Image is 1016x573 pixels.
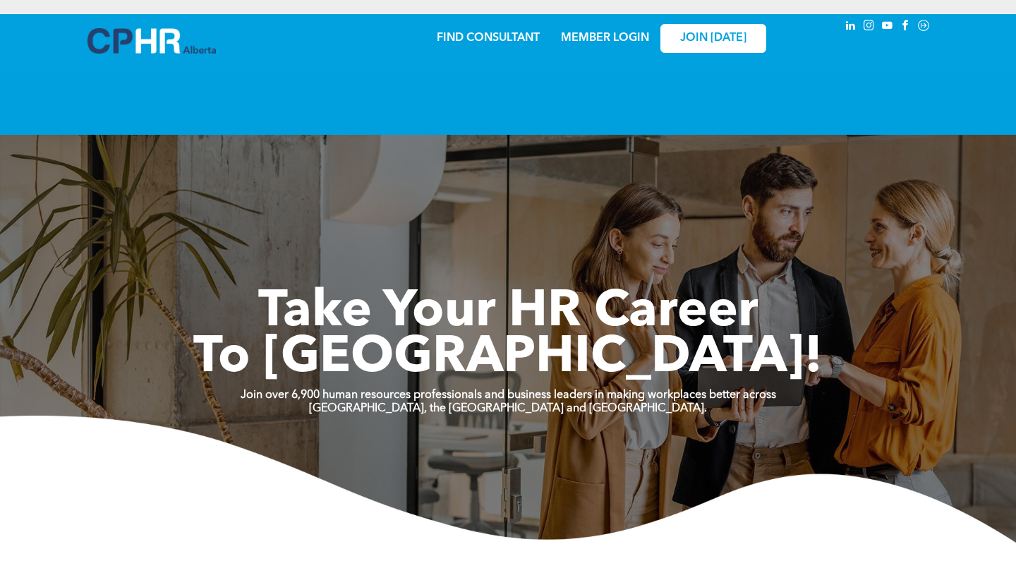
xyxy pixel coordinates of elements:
[258,287,758,338] span: Take Your HR Career
[680,32,746,45] span: JOIN [DATE]
[842,18,858,37] a: linkedin
[660,24,766,53] a: JOIN [DATE]
[241,390,776,401] strong: Join over 6,900 human resources professionals and business leaders in making workplaces better ac...
[87,28,216,54] img: A blue and white logo for cp alberta
[561,32,649,44] a: MEMBER LOGIN
[437,32,540,44] a: FIND CONSULTANT
[309,403,707,414] strong: [GEOGRAPHIC_DATA], the [GEOGRAPHIC_DATA] and [GEOGRAPHIC_DATA].
[897,18,913,37] a: facebook
[193,333,823,384] span: To [GEOGRAPHIC_DATA]!
[879,18,895,37] a: youtube
[916,18,931,37] a: Social network
[861,18,876,37] a: instagram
